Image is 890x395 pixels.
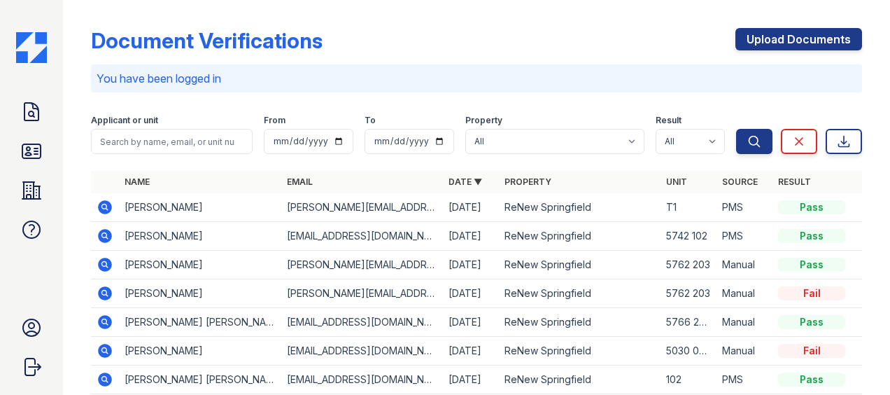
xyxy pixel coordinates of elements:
[119,308,281,337] td: [PERSON_NAME] [PERSON_NAME]
[91,28,323,53] div: Document Verifications
[443,251,499,279] td: [DATE]
[735,28,862,50] a: Upload Documents
[716,251,772,279] td: Manual
[656,115,681,126] label: Result
[281,337,443,366] td: [EMAIL_ADDRESS][DOMAIN_NAME]
[661,193,716,222] td: T1
[661,251,716,279] td: 5762 203
[499,308,661,337] td: ReNew Springfield
[119,337,281,366] td: [PERSON_NAME]
[443,222,499,251] td: [DATE]
[91,115,158,126] label: Applicant or unit
[778,200,845,214] div: Pass
[264,115,285,126] label: From
[722,176,758,187] a: Source
[716,222,772,251] td: PMS
[281,366,443,394] td: [EMAIL_ADDRESS][DOMAIN_NAME]
[119,251,281,279] td: [PERSON_NAME]
[499,193,661,222] td: ReNew Springfield
[499,337,661,366] td: ReNew Springfield
[443,366,499,394] td: [DATE]
[443,279,499,308] td: [DATE]
[499,366,661,394] td: ReNew Springfield
[661,279,716,308] td: 5762 203
[661,337,716,366] td: 5030 0T3
[119,279,281,308] td: [PERSON_NAME]
[778,344,845,358] div: Fail
[443,193,499,222] td: [DATE]
[716,279,772,308] td: Manual
[119,222,281,251] td: [PERSON_NAME]
[778,176,811,187] a: Result
[499,222,661,251] td: ReNew Springfield
[281,222,443,251] td: [EMAIL_ADDRESS][DOMAIN_NAME]
[666,176,687,187] a: Unit
[281,193,443,222] td: [PERSON_NAME][EMAIL_ADDRESS][DOMAIN_NAME]
[778,286,845,300] div: Fail
[778,258,845,272] div: Pass
[125,176,150,187] a: Name
[281,251,443,279] td: [PERSON_NAME][EMAIL_ADDRESS][PERSON_NAME][DOMAIN_NAME]
[119,366,281,394] td: [PERSON_NAME] [PERSON_NAME]
[287,176,313,187] a: Email
[661,308,716,337] td: 5766 204
[716,308,772,337] td: Manual
[16,32,47,63] img: CE_Icon_Blue-c292c112584629df590d857e76928e9f676e5b41ef8f769ba2f05ee15b207248.png
[661,222,716,251] td: 5742 102
[778,373,845,387] div: Pass
[499,279,661,308] td: ReNew Springfield
[443,337,499,366] td: [DATE]
[365,115,376,126] label: To
[443,308,499,337] td: [DATE]
[716,366,772,394] td: PMS
[119,193,281,222] td: [PERSON_NAME]
[504,176,551,187] a: Property
[91,129,253,154] input: Search by name, email, or unit number
[465,115,502,126] label: Property
[716,337,772,366] td: Manual
[499,251,661,279] td: ReNew Springfield
[778,315,845,329] div: Pass
[281,279,443,308] td: [PERSON_NAME][EMAIL_ADDRESS][PERSON_NAME][DOMAIN_NAME]
[97,70,856,87] p: You have been logged in
[661,366,716,394] td: 102
[778,229,845,243] div: Pass
[716,193,772,222] td: PMS
[448,176,482,187] a: Date ▼
[281,308,443,337] td: [EMAIL_ADDRESS][DOMAIN_NAME]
